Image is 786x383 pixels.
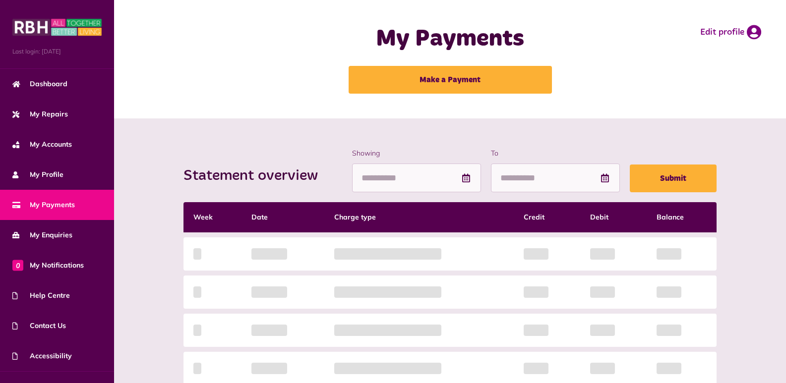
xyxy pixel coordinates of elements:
span: My Enquiries [12,230,72,240]
a: Edit profile [700,25,761,40]
a: Make a Payment [349,66,552,94]
span: Dashboard [12,79,67,89]
img: MyRBH [12,17,102,37]
span: Accessibility [12,351,72,361]
span: My Repairs [12,109,68,119]
span: My Payments [12,200,75,210]
span: My Profile [12,169,63,180]
span: My Notifications [12,260,84,271]
h1: My Payments [292,25,608,54]
span: Last login: [DATE] [12,47,102,56]
span: Contact Us [12,321,66,331]
span: Help Centre [12,290,70,301]
span: My Accounts [12,139,72,150]
span: 0 [12,260,23,271]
